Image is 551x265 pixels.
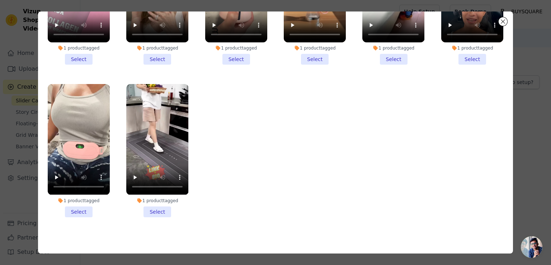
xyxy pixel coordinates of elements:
div: 1 product tagged [48,45,110,51]
div: 1 product tagged [126,45,188,51]
div: 1 product tagged [362,45,424,51]
div: 1 product tagged [126,198,188,204]
div: 1 product tagged [441,45,503,51]
button: Close modal [499,17,507,26]
div: 1 product tagged [284,45,346,51]
div: 1 product tagged [48,198,110,204]
div: 1 product tagged [205,45,267,51]
div: Open chat [521,236,542,258]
